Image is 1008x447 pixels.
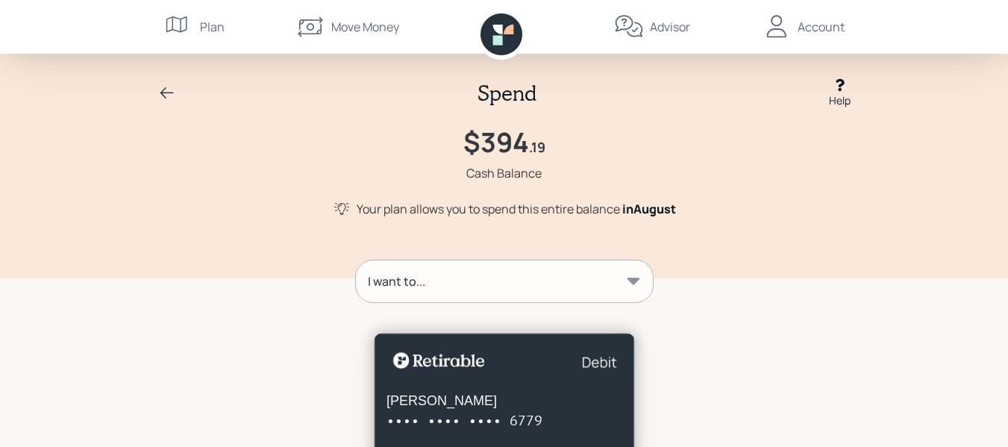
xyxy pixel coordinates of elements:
div: Move Money [331,18,399,36]
div: Advisor [650,18,690,36]
div: Plan [200,18,225,36]
h2: Spend [478,81,536,106]
h4: .19 [529,140,545,156]
h1: $394 [463,126,529,158]
div: I want to... [368,272,425,290]
div: Help [829,93,851,108]
div: Your plan allows you to spend this entire balance [357,200,676,218]
div: Cash Balance [466,164,542,182]
div: Account [798,18,845,36]
span: in August [622,201,676,217]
